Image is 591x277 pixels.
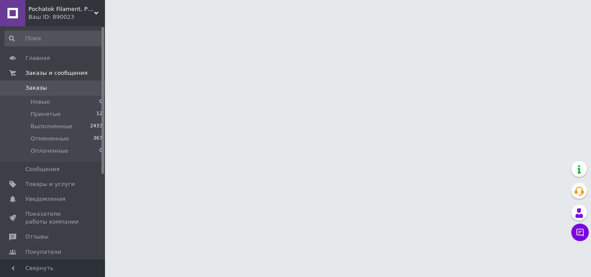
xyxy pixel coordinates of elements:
input: Поиск [4,31,103,46]
div: Ваш ID: 890023 [28,13,105,21]
span: Заказы и сообщения [25,69,87,77]
span: Выполненные [31,123,73,130]
span: Товары и услуги [25,180,75,188]
span: Отмененные [31,135,69,143]
span: 2433 [90,123,102,130]
span: Показатели работы компании [25,210,81,226]
span: 0 [99,147,102,155]
span: Заказы [25,84,47,92]
span: Покупатели [25,248,61,256]
span: Уведомления [25,195,65,203]
span: Отзывы [25,233,49,241]
button: Чат с покупателем [571,224,589,241]
span: Сообщения [25,165,59,173]
span: 367 [93,135,102,143]
span: 12 [96,110,102,118]
span: Оплаченные [31,147,68,155]
span: Новые [31,98,50,106]
span: Pochatok Filament, PLA filament for 3D printing [28,5,94,13]
span: 0 [99,98,102,106]
span: Главная [25,54,50,62]
span: Принятые [31,110,61,118]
